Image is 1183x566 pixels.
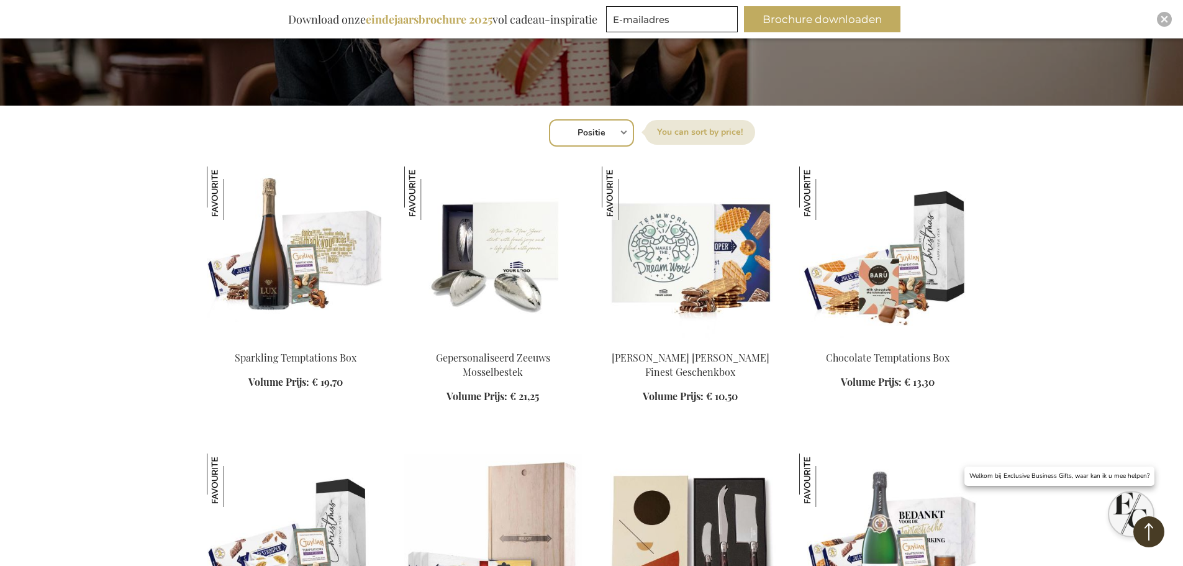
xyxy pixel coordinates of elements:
[404,167,582,340] img: Personalised Zeeland Mussel Cutlery
[602,167,779,340] img: Jules Destrooper Jules' Finest Gift Box
[606,6,741,36] form: marketing offers and promotions
[904,375,935,388] span: € 13,30
[248,375,309,388] span: Volume Prijs:
[643,390,704,403] span: Volume Prijs:
[799,454,853,507] img: Vranken Champagne Temptations Set
[1161,16,1168,23] img: Close
[744,6,900,32] button: Brochure downloaden
[446,390,539,404] a: Volume Prijs: € 21,25
[446,390,507,403] span: Volume Prijs:
[366,12,492,27] b: eindejaarsbrochure 2025
[602,335,779,347] a: Jules Destrooper Jules' Finest Gift Box Jules Destrooper Jules' Finest Geschenkbox
[510,390,539,403] span: € 21,25
[207,167,260,220] img: Sparkling Temptations Box
[312,375,343,388] span: € 19,70
[841,375,902,388] span: Volume Prijs:
[436,351,550,378] a: Gepersonaliseerd Zeeuws Mosselbestek
[235,351,356,364] a: Sparkling Temptations Box
[799,335,977,347] a: Chocolate Temptations Box Chocolate Temptations Box
[207,454,260,507] img: The Perfect Temptations Box
[404,335,582,347] a: Personalised Zeeland Mussel Cutlery Gepersonaliseerd Zeeuws Mosselbestek
[612,351,769,378] a: [PERSON_NAME] [PERSON_NAME] Finest Geschenkbox
[602,167,655,220] img: Jules Destrooper Jules' Finest Geschenkbox
[248,375,343,390] a: Volume Prijs: € 19,70
[841,375,935,390] a: Volume Prijs: € 13,30
[1157,12,1172,27] div: Close
[643,390,738,404] a: Volume Prijs: € 10,50
[606,6,738,32] input: E-mailadres
[207,167,384,340] img: Sparkling Temptations Bpx
[283,6,603,32] div: Download onze vol cadeau-inspiratie
[799,167,853,220] img: Chocolate Temptations Box
[645,120,755,145] label: Sorteer op
[706,390,738,403] span: € 10,50
[207,335,384,347] a: Sparkling Temptations Bpx Sparkling Temptations Box
[826,351,950,364] a: Chocolate Temptations Box
[404,167,458,220] img: Gepersonaliseerd Zeeuws Mosselbestek
[799,167,977,340] img: Chocolate Temptations Box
